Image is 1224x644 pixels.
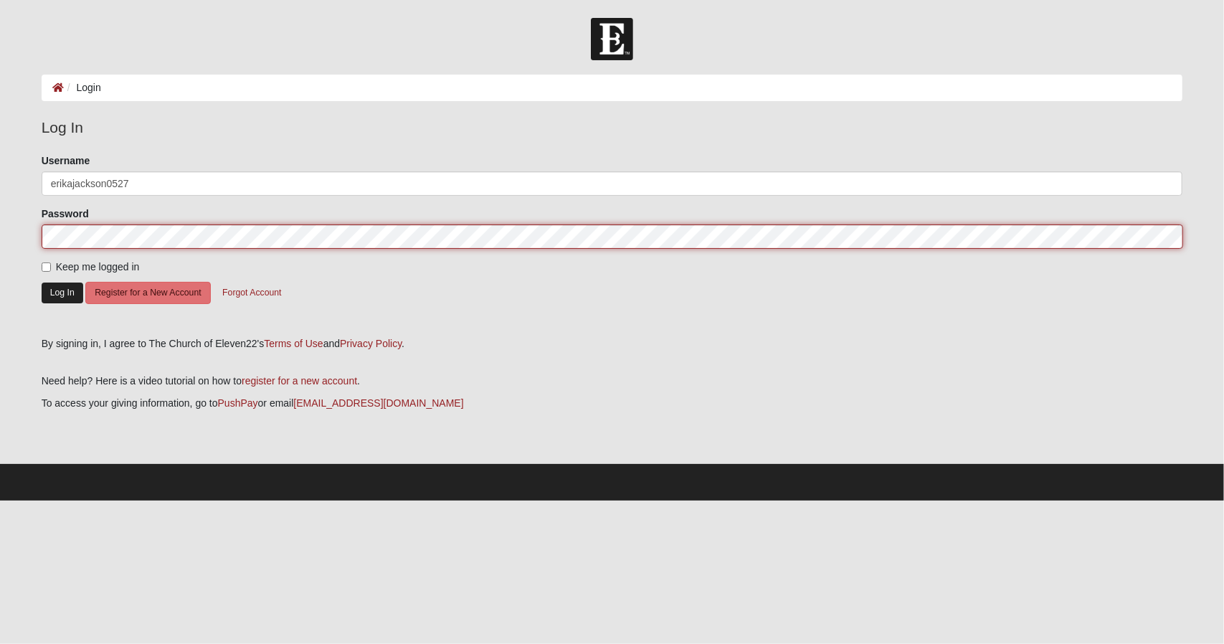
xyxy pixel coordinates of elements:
input: Keep me logged in [42,262,51,272]
button: Log In [42,283,83,303]
label: Password [42,207,89,221]
img: Church of Eleven22 Logo [591,18,633,60]
button: Forgot Account [213,282,290,304]
li: Login [64,80,101,95]
a: [EMAIL_ADDRESS][DOMAIN_NAME] [293,397,463,409]
p: Need help? Here is a video tutorial on how to . [42,374,1183,389]
a: Privacy Policy [340,338,402,349]
label: Username [42,153,90,168]
p: To access your giving information, go to or email [42,396,1183,411]
div: By signing in, I agree to The Church of Eleven22's and . [42,336,1183,351]
legend: Log In [42,116,1183,139]
a: Terms of Use [264,338,323,349]
button: Register for a New Account [85,282,210,304]
a: PushPay [218,397,258,409]
a: register for a new account [242,375,357,387]
span: Keep me logged in [56,261,140,273]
